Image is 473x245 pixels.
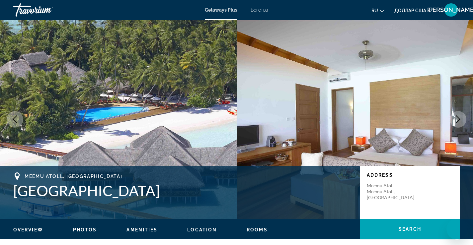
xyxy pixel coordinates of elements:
font: ru [371,8,378,13]
button: Overview [13,227,43,233]
button: Previous image [7,111,23,128]
span: Search [399,226,421,232]
a: Бегства [251,7,268,13]
font: доллар США [394,8,426,13]
span: Meemu Atoll, [GEOGRAPHIC_DATA] [25,174,122,179]
button: Rooms [247,227,268,233]
button: Amenities [126,227,157,233]
iframe: Кнопка запуска окна обмена сообщениями [446,218,468,240]
button: Изменить язык [371,6,384,15]
button: Photos [73,227,97,233]
a: Getaways Plus [205,7,237,13]
a: Травориум [13,1,80,19]
p: Meemu Atoll Meemu Atoll, [GEOGRAPHIC_DATA] [367,183,420,201]
button: Location [187,227,217,233]
h1: [GEOGRAPHIC_DATA] [13,182,354,199]
p: Address [367,172,453,178]
button: Next image [450,111,466,128]
button: Меню пользователя [442,3,460,17]
button: Search [360,219,460,239]
button: Изменить валюту [394,6,433,15]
